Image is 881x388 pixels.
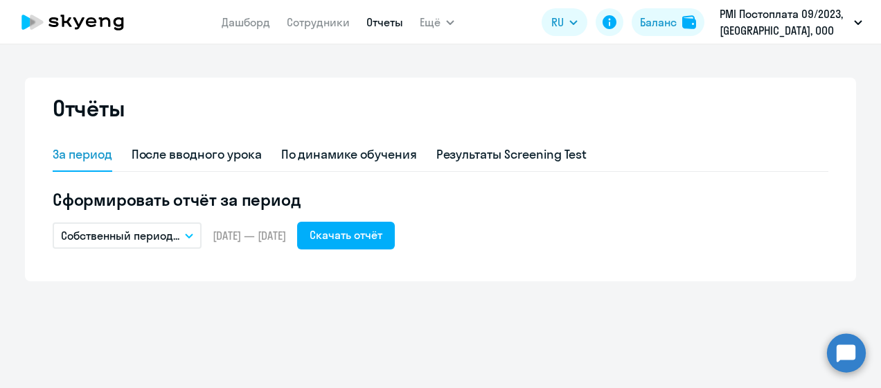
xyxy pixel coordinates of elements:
[720,6,848,39] p: PMI Постоплата 09/2023, [GEOGRAPHIC_DATA], ООО
[682,15,696,29] img: balance
[213,228,286,243] span: [DATE] — [DATE]
[542,8,587,36] button: RU
[436,145,587,164] div: Результаты Screening Test
[366,15,403,29] a: Отчеты
[281,145,417,164] div: По динамике обучения
[713,6,869,39] button: PMI Постоплата 09/2023, [GEOGRAPHIC_DATA], ООО
[53,222,202,249] button: Собственный период...
[53,94,125,122] h2: Отчёты
[632,8,704,36] button: Балансbalance
[420,8,454,36] button: Ещё
[287,15,350,29] a: Сотрудники
[132,145,262,164] div: После вводного урока
[53,145,112,164] div: За период
[61,227,179,244] p: Собственный период...
[640,14,677,30] div: Баланс
[420,14,440,30] span: Ещё
[297,222,395,249] button: Скачать отчёт
[222,15,270,29] a: Дашборд
[551,14,564,30] span: RU
[310,227,382,243] div: Скачать отчёт
[53,188,828,211] h5: Сформировать отчёт за период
